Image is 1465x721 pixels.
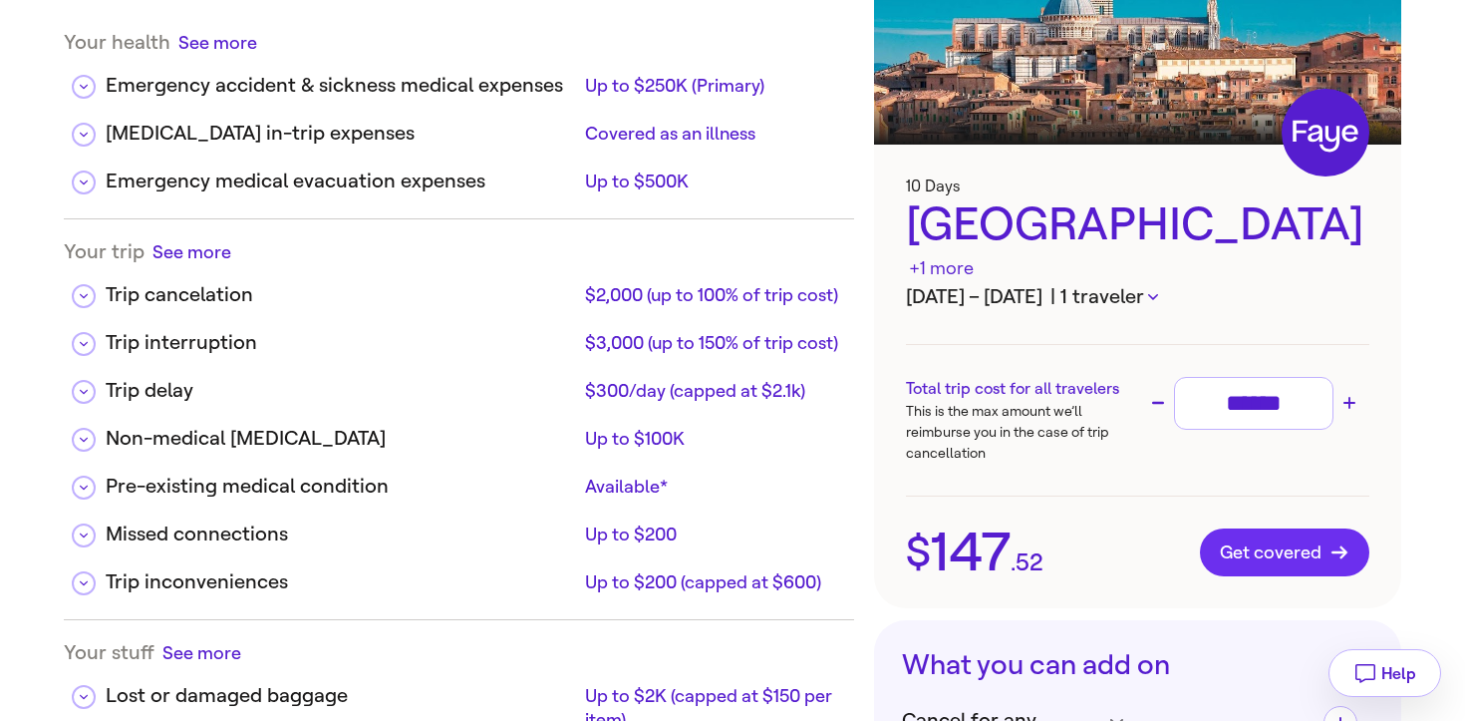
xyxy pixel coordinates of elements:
[106,167,577,196] div: Emergency medical evacuation expenses
[64,239,854,264] div: Your trip
[585,122,839,146] div: Covered as an illness
[106,681,577,711] div: Lost or damaged baggage
[178,30,257,55] button: See more
[585,170,839,193] div: Up to $500K
[1220,542,1349,562] span: Get covered
[1050,282,1158,312] button: | 1 traveler
[162,640,241,665] button: See more
[585,427,839,451] div: Up to $100K
[1183,386,1324,421] input: Trip cost
[106,424,577,454] div: Non-medical [MEDICAL_DATA]
[64,103,854,151] div: [MEDICAL_DATA] in-trip expensesCovered as an illness
[906,401,1137,464] p: This is the max amount we’ll reimburse you in the case of trip cancellation
[906,177,1369,195] h3: 10 Days
[585,570,839,594] div: Up to $200 (capped at $600)
[106,119,577,149] div: [MEDICAL_DATA] in-trip expenses
[64,504,854,551] div: Missed connectionsUp to $200
[152,239,231,264] button: See more
[585,283,839,307] div: $2,000 (up to 100% of trip cost)
[106,71,577,101] div: Emergency accident & sickness medical expenses
[64,640,854,665] div: Your stuff
[106,520,577,549] div: Missed connections
[1011,550,1016,574] span: .
[106,280,577,310] div: Trip cancelation
[64,30,854,55] div: Your health
[909,255,974,282] div: +1 more
[106,472,577,502] div: Pre-existing medical condition
[585,475,839,499] div: Available*
[906,282,1369,312] h3: [DATE] – [DATE]
[64,408,854,456] div: Non-medical [MEDICAL_DATA]Up to $100K
[1200,529,1369,576] button: Get covered
[64,312,854,360] div: Trip interruption$3,000 (up to 150% of trip cost)
[1016,550,1043,574] span: 52
[64,151,854,198] div: Emergency medical evacuation expensesUp to $500K
[106,567,577,597] div: Trip inconveniences
[64,360,854,408] div: Trip delay$300/day (capped at $2.1k)
[1381,664,1416,683] span: Help
[931,526,1011,579] span: 147
[1146,391,1170,415] button: Decrease trip cost
[1337,391,1361,415] button: Increase trip cost
[906,532,931,573] span: $
[585,523,839,546] div: Up to $200
[585,331,839,355] div: $3,000 (up to 150% of trip cost)
[585,379,839,403] div: $300/day (capped at $2.1k)
[64,264,854,312] div: Trip cancelation$2,000 (up to 100% of trip cost)
[64,551,854,599] div: Trip inconveniencesUp to $200 (capped at $600)
[106,376,577,406] div: Trip delay
[906,195,1369,282] div: [GEOGRAPHIC_DATA]
[585,74,839,98] div: Up to $250K (Primary)
[106,328,577,358] div: Trip interruption
[64,456,854,504] div: Pre-existing medical conditionAvailable*
[902,648,1373,682] h3: What you can add on
[906,377,1137,401] h3: Total trip cost for all travelers
[64,55,854,103] div: Emergency accident & sickness medical expensesUp to $250K (Primary)
[1328,649,1441,697] button: Help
